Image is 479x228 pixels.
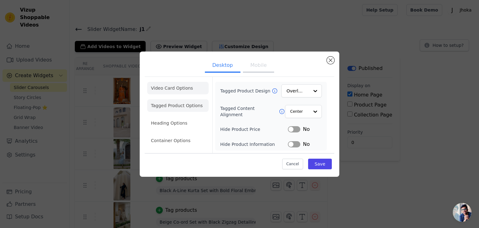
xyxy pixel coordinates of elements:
button: Save [308,159,332,169]
div: Open chat [453,203,472,222]
li: Container Options [147,134,209,147]
li: Tagged Product Options [147,99,209,112]
span: No [303,141,310,148]
span: No [303,126,310,133]
button: Mobile [243,59,274,73]
button: Desktop [205,59,240,73]
label: Tagged Product Design [220,88,271,94]
li: Heading Options [147,117,209,129]
label: Tagged Content Alignment [220,105,278,118]
li: Video Card Options [147,82,209,94]
button: Cancel [282,159,303,169]
label: Hide Product Information [220,141,288,147]
label: Hide Product Price [220,126,288,132]
button: Close modal [327,57,334,64]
